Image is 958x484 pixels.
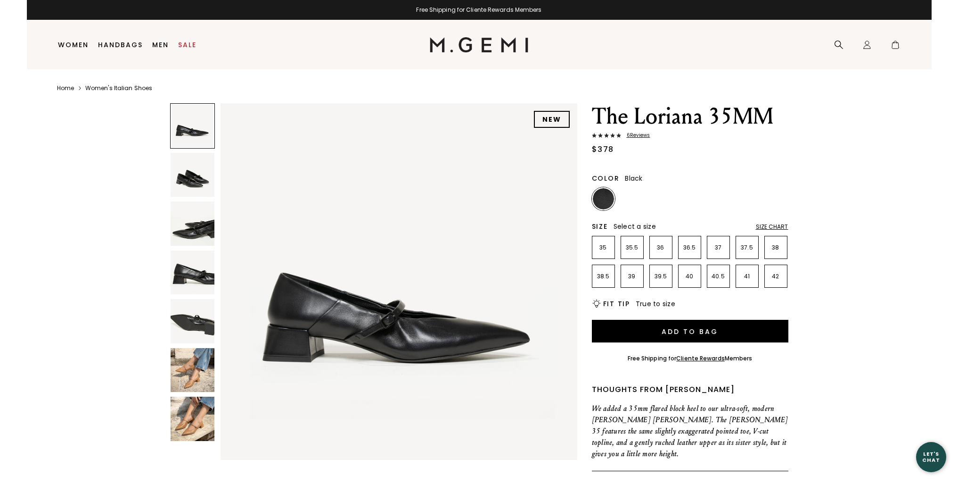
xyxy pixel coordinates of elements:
h2: Fit Tip [603,300,630,308]
div: Free Shipping for Cliente Rewards Members [27,6,932,14]
span: 6 Review s [621,133,650,138]
img: The Loriana 35MM [171,250,215,295]
span: Black [625,174,642,183]
img: The Loriana 35MM [221,103,577,460]
a: Women [58,41,89,49]
p: 40.5 [707,273,729,280]
img: Black [593,188,614,209]
p: 36 [650,244,672,251]
a: Sale [178,41,197,49]
div: Thoughts from [PERSON_NAME] [592,384,788,395]
img: The Loriana 35MM [171,299,215,343]
div: Let's Chat [916,451,946,463]
p: 36.5 [679,244,701,251]
a: Handbags [98,41,143,49]
span: Select a size [614,222,656,231]
p: 35.5 [621,244,643,251]
img: Light Tan [622,188,643,209]
a: Home [57,84,74,92]
img: The Loriana 35MM [171,201,215,246]
div: Size Chart [756,223,788,231]
p: 35 [592,244,614,251]
p: We added a 35mm flared block heel to our ultra-soft, modern [PERSON_NAME] [PERSON_NAME]. The [PER... [592,403,788,459]
a: Women's Italian Shoes [85,84,152,92]
h1: The Loriana 35MM [592,103,788,130]
p: 37 [707,244,729,251]
button: Add to Bag [592,320,788,342]
p: 40 [679,273,701,280]
img: The Loriana 35MM [171,153,215,197]
div: $378 [592,144,614,155]
img: Chocolate [650,188,671,209]
a: Men [152,41,169,49]
p: 38.5 [592,273,614,280]
span: True to size [636,299,675,309]
p: 39 [621,273,643,280]
img: The Loriana 35MM [171,348,215,392]
a: 6Reviews [592,133,788,140]
p: 39.5 [650,273,672,280]
p: 37.5 [736,244,758,251]
p: 42 [765,273,787,280]
img: M.Gemi [430,37,528,52]
a: Cliente Rewards [676,354,725,362]
div: Free Shipping for Members [628,355,753,362]
h2: Size [592,223,608,230]
h2: Color [592,175,620,182]
p: 41 [736,273,758,280]
div: NEW [534,111,570,128]
img: The Loriana 35MM [171,397,215,441]
img: Gunmetal [708,188,729,209]
img: Navy [679,188,700,209]
p: 38 [765,244,787,251]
